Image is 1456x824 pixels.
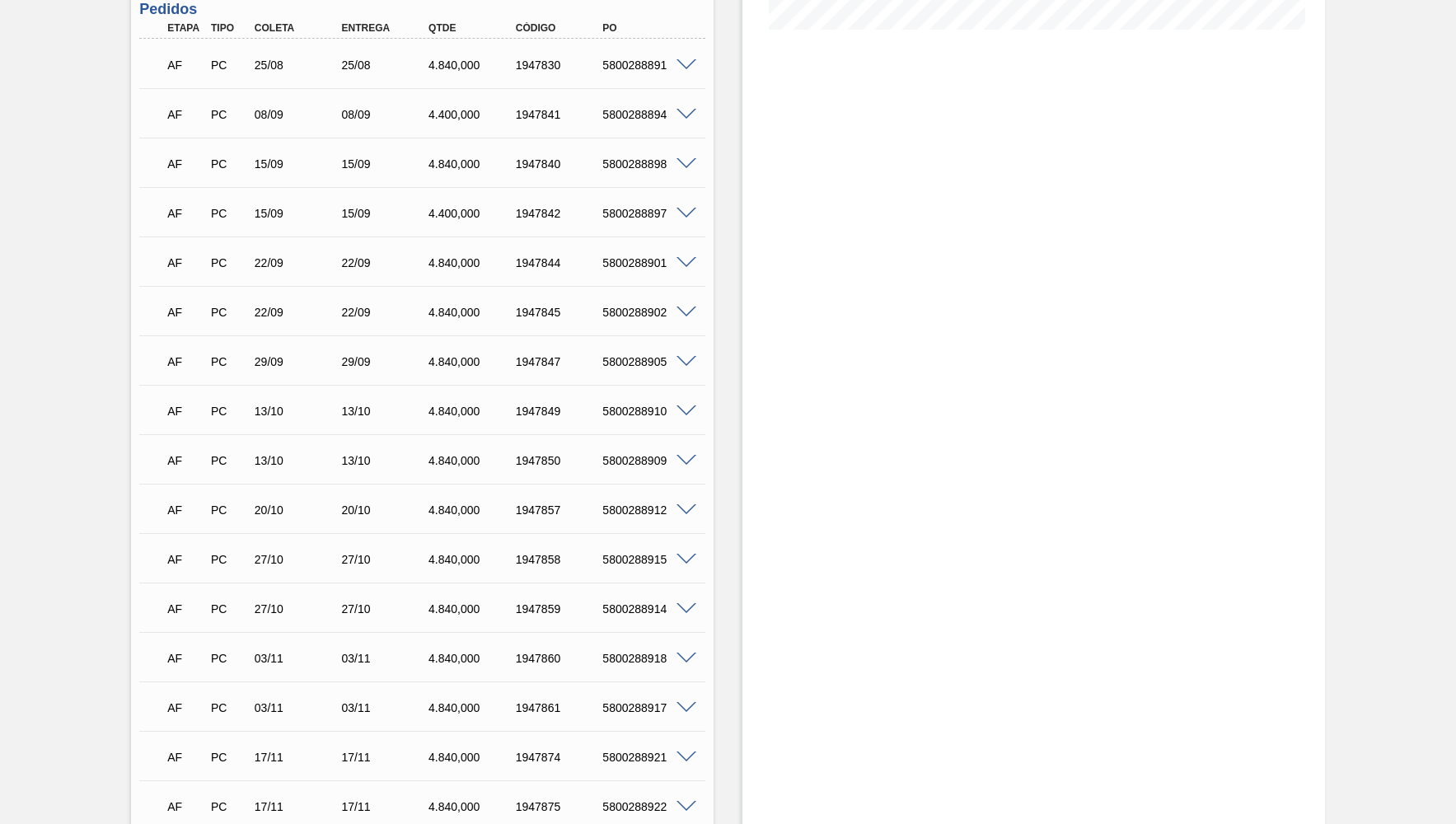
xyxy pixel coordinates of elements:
[250,602,348,616] div: 27/10/2025
[207,751,251,764] div: Pedido de Compra
[167,207,204,220] p: AF
[424,602,522,616] div: 4.840,000
[512,553,609,566] div: 1947858
[337,306,434,319] div: 22/09/2025
[512,22,609,34] div: Código
[167,355,204,368] p: AF
[207,553,251,566] div: Pedido de Compra
[163,245,208,281] div: Aguardando Faturamento
[598,800,695,813] div: 5800288922
[337,701,434,714] div: 03/11/2025
[207,256,251,269] div: Pedido de Compra
[337,800,434,813] div: 17/11/2025
[598,256,695,269] div: 5800288901
[207,701,251,714] div: Pedido de Compra
[207,207,251,220] div: Pedido de Compra
[424,454,522,467] div: 4.840,000
[424,701,522,714] div: 4.840,000
[163,541,208,578] div: Aguardando Faturamento
[512,405,609,418] div: 1947849
[337,22,434,34] div: Entrega
[337,157,434,171] div: 15/09/2025
[424,207,522,220] div: 4.400,000
[598,207,695,220] div: 5800288897
[598,108,695,121] div: 5800288894
[207,157,251,171] div: Pedido de Compra
[163,96,208,133] div: Aguardando Faturamento
[167,405,204,418] p: AF
[424,553,522,566] div: 4.840,000
[337,59,434,72] div: 25/08/2025
[512,256,609,269] div: 1947844
[337,602,434,616] div: 27/10/2025
[207,59,251,72] div: Pedido de Compra
[250,355,348,368] div: 29/09/2025
[163,47,208,83] div: Aguardando Faturamento
[337,207,434,220] div: 15/09/2025
[250,553,348,566] div: 27/10/2025
[598,454,695,467] div: 5800288909
[167,108,204,121] p: AF
[163,195,208,232] div: Aguardando Faturamento
[207,454,251,467] div: Pedido de Compra
[424,751,522,764] div: 4.840,000
[424,22,522,34] div: Qtde
[598,602,695,616] div: 5800288914
[250,454,348,467] div: 13/10/2025
[163,344,208,380] div: Aguardando Faturamento
[167,553,204,566] p: AF
[250,59,348,72] div: 25/08/2025
[163,591,208,627] div: Aguardando Faturamento
[337,652,434,665] div: 03/11/2025
[598,503,695,517] div: 5800288912
[512,701,609,714] div: 1947861
[424,405,522,418] div: 4.840,000
[337,454,434,467] div: 13/10/2025
[512,207,609,220] div: 1947842
[512,503,609,517] div: 1947857
[424,800,522,813] div: 4.840,000
[512,306,609,319] div: 1947845
[139,1,705,18] h3: Pedidos
[424,503,522,517] div: 4.840,000
[207,503,251,517] div: Pedido de Compra
[512,59,609,72] div: 1947830
[250,800,348,813] div: 17/11/2025
[512,108,609,121] div: 1947841
[598,701,695,714] div: 5800288917
[598,355,695,368] div: 5800288905
[207,306,251,319] div: Pedido de Compra
[512,800,609,813] div: 1947875
[424,256,522,269] div: 4.840,000
[337,256,434,269] div: 22/09/2025
[167,602,204,616] p: AF
[598,405,695,418] div: 5800288910
[598,59,695,72] div: 5800288891
[163,393,208,429] div: Aguardando Faturamento
[250,306,348,319] div: 22/09/2025
[250,405,348,418] div: 13/10/2025
[337,503,434,517] div: 20/10/2025
[598,751,695,764] div: 5800288921
[167,157,204,171] p: AF
[163,640,208,677] div: Aguardando Faturamento
[424,59,522,72] div: 4.840,000
[598,157,695,171] div: 5800288898
[167,256,204,269] p: AF
[207,355,251,368] div: Pedido de Compra
[167,503,204,517] p: AF
[207,108,251,121] div: Pedido de Compra
[163,22,208,34] div: Etapa
[598,306,695,319] div: 5800288902
[167,59,204,72] p: AF
[167,701,204,714] p: AF
[250,157,348,171] div: 15/09/2025
[250,108,348,121] div: 08/09/2025
[207,800,251,813] div: Pedido de Compra
[512,157,609,171] div: 1947840
[167,454,204,467] p: AF
[250,256,348,269] div: 22/09/2025
[250,652,348,665] div: 03/11/2025
[598,652,695,665] div: 5800288918
[337,553,434,566] div: 27/10/2025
